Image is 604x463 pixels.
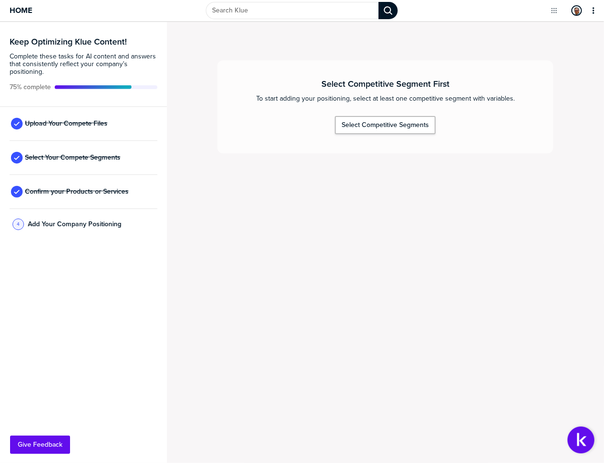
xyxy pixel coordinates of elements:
[25,154,120,162] span: Select Your Compete Segments
[570,4,583,17] a: Edit Profile
[28,220,121,228] span: Add Your Company Positioning
[549,6,559,15] button: Open Drop
[10,53,157,76] span: Complete these tasks for AI content and answers that consistently reflect your company’s position...
[10,6,32,14] span: Home
[572,6,581,15] img: 3f52aea00f59351d4b34b17d24a3c45a-sml.png
[10,436,70,454] button: Give Feedback
[256,95,515,103] span: To start adding your positioning, select at least one competitive segment with variables.
[379,2,398,19] div: Search Klue
[25,120,107,127] span: Upload Your Compete Files
[571,5,582,16] div: Dan Wohlgemuth
[10,37,157,46] h3: Keep Optimizing Klue Content!
[17,220,20,228] span: 4
[25,188,129,196] span: Confirm your Products or Services
[568,427,594,453] button: Open Support Center
[321,80,450,88] h3: Select Competitive Segment First
[342,121,429,129] div: Select Competitive Segments
[206,2,379,19] input: Search Klue
[10,83,51,91] span: Active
